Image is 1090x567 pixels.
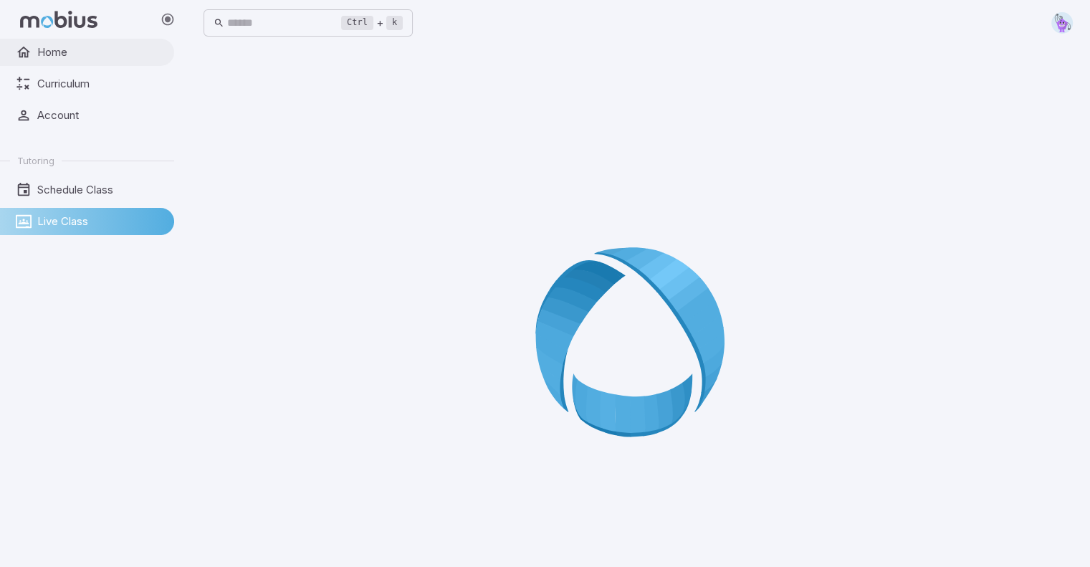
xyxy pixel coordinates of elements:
span: Account [37,108,164,123]
span: Live Class [37,214,164,229]
kbd: k [386,16,403,30]
span: Schedule Class [37,182,164,198]
kbd: Ctrl [341,16,373,30]
span: Curriculum [37,76,164,92]
div: + [341,14,403,32]
span: Home [37,44,164,60]
span: Tutoring [17,154,54,167]
img: pentagon.svg [1051,12,1073,34]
